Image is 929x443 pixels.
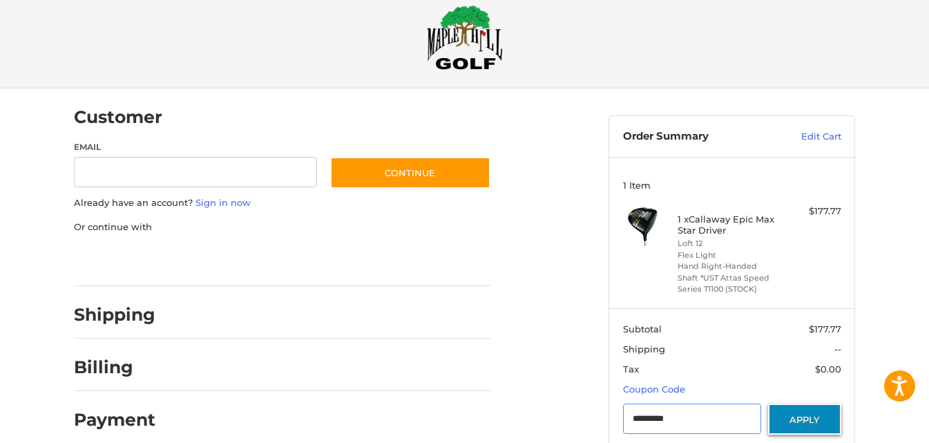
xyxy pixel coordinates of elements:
li: Hand Right-Handed [678,261,783,272]
iframe: PayPal-paylater [186,247,290,272]
h4: 1 x Callaway Epic Max Star Driver [678,214,783,236]
button: Apply [768,404,841,435]
label: Email [74,141,317,153]
span: Tax [623,364,639,375]
div: $177.77 [787,205,841,218]
h2: Customer [74,106,162,128]
span: Shipping [623,343,665,355]
button: Continue [330,157,490,189]
li: Flex Light [678,249,783,261]
span: $0.00 [815,364,841,375]
iframe: PayPal-venmo [304,247,408,272]
h3: Order Summary [623,130,772,144]
li: Loft 12 [678,238,783,249]
a: Sign in now [195,197,251,208]
h2: Shipping [74,304,155,326]
p: Already have an account? [74,196,490,210]
span: Subtotal [623,323,662,334]
iframe: PayPal-paypal [70,247,173,272]
h2: Billing [74,357,155,378]
img: Maple Hill Golf [427,5,503,70]
h3: 1 Item [623,180,841,191]
span: -- [834,343,841,355]
a: Edit Cart [772,130,841,144]
input: Gift Certificate or Coupon Code [623,404,762,435]
h2: Payment [74,409,155,431]
span: $177.77 [809,323,841,334]
li: Shaft *UST Attas Speed Series T1100 (STOCK) [678,272,783,295]
p: Or continue with [74,220,490,234]
a: Coupon Code [623,384,685,395]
